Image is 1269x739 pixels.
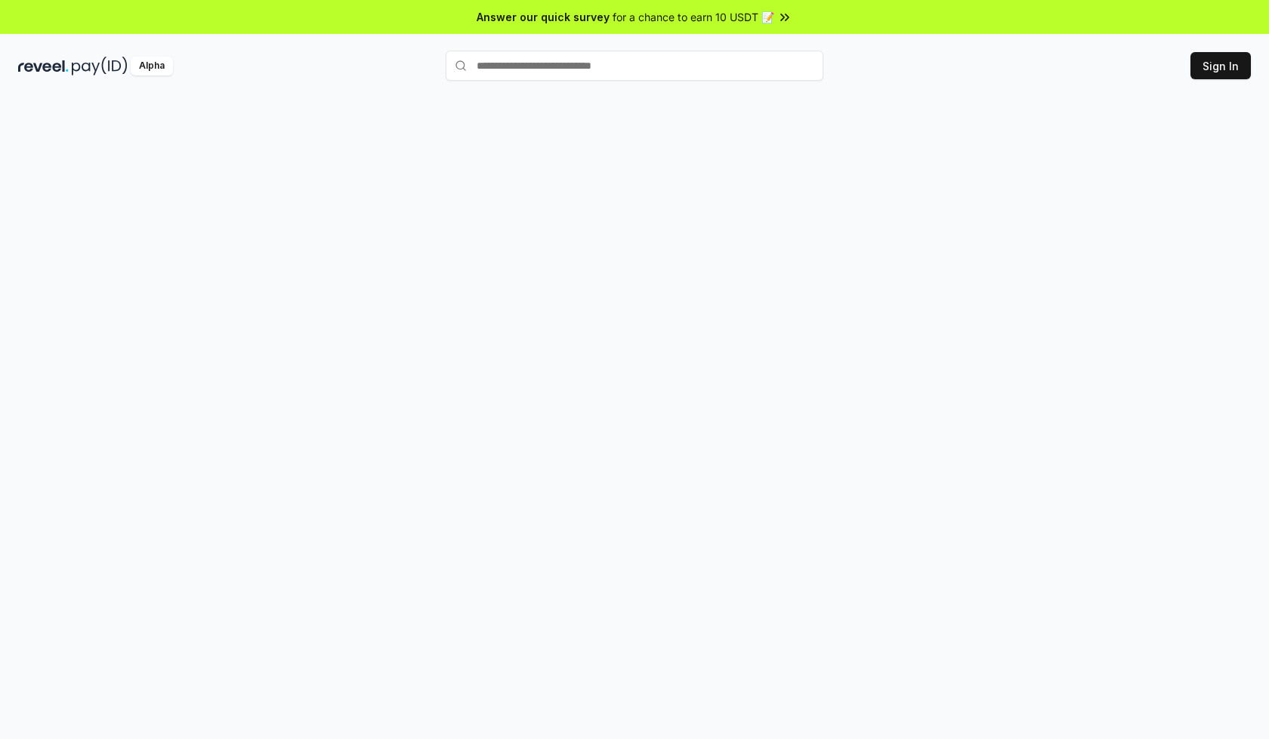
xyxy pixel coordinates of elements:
[1190,52,1251,79] button: Sign In
[18,57,69,75] img: reveel_dark
[131,57,173,75] div: Alpha
[72,57,128,75] img: pay_id
[613,9,774,25] span: for a chance to earn 10 USDT 📝
[477,9,610,25] span: Answer our quick survey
